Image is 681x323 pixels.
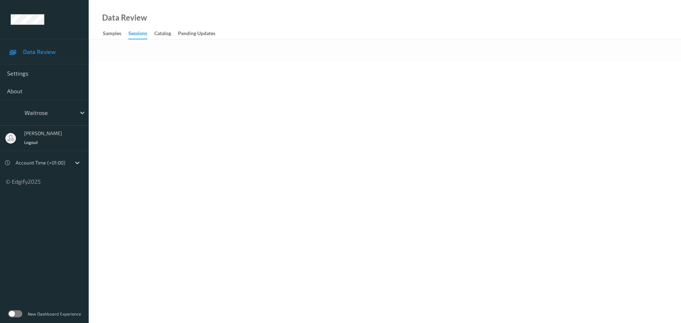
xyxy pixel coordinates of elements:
div: Data Review [102,14,147,21]
div: Catalog [154,30,171,39]
a: Samples [103,29,128,39]
div: Pending Updates [178,30,215,39]
div: Samples [103,30,121,39]
div: Sessions [128,30,147,39]
a: Pending Updates [178,29,222,39]
a: Catalog [154,29,178,39]
a: Sessions [128,29,154,39]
